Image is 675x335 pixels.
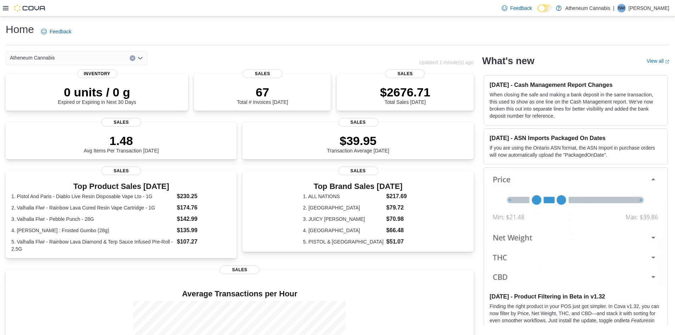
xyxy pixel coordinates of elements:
[380,85,430,99] p: $2676.71
[499,1,535,15] a: Feedback
[490,81,662,88] h3: [DATE] - Cash Management Report Changes
[619,318,651,323] em: Beta Features
[101,167,141,175] span: Sales
[220,266,259,274] span: Sales
[237,85,288,99] p: 67
[303,216,383,223] dt: 3. JUICY [PERSON_NAME]
[77,69,117,78] span: Inventory
[419,60,474,65] p: Updated 1 minute(s) ago
[11,182,231,191] h3: Top Product Sales [DATE]
[490,134,662,141] h3: [DATE] - ASN Imports Packaged On Dates
[647,58,669,64] a: View allExternal link
[177,226,231,235] dd: $135.99
[303,227,383,234] dt: 4. [GEOGRAPHIC_DATA]
[665,60,669,64] svg: External link
[84,134,159,148] p: 1.48
[629,4,669,12] p: [PERSON_NAME]
[618,4,625,12] span: NM
[177,192,231,201] dd: $230.25
[490,144,662,158] p: If you are using the Ontario ASN format, the ASN Import in purchase orders will now automatically...
[11,290,468,298] h4: Average Transactions per Hour
[338,118,378,127] span: Sales
[38,24,74,39] a: Feedback
[386,238,413,246] dd: $51.07
[482,55,534,67] h2: What's new
[177,215,231,223] dd: $142.99
[130,55,135,61] button: Clear input
[490,91,662,119] p: When closing the safe and making a bank deposit in the same transaction, this used to show as one...
[386,192,413,201] dd: $217.69
[14,5,46,12] img: Cova
[11,216,174,223] dt: 3. Valhalla Flwr - Pebble Punch - 28G
[50,28,71,35] span: Feedback
[490,293,662,300] h3: [DATE] - Product Filtering in Beta in v1.32
[510,5,532,12] span: Feedback
[11,193,174,200] dt: 1. Pistol And Paris - Diablo Live Resin Disposable Vape Lto - 1G
[327,134,389,153] div: Transaction Average [DATE]
[237,85,288,105] div: Total # Invoices [DATE]
[338,167,378,175] span: Sales
[565,4,610,12] p: Atheneum Cannabis
[303,238,383,245] dt: 5. PISTOL & [GEOGRAPHIC_DATA]
[11,227,174,234] dt: 4. [PERSON_NAME] : Frosted Gumbo (28g)
[386,203,413,212] dd: $79.72
[303,204,383,211] dt: 2. [GEOGRAPHIC_DATA]
[101,118,141,127] span: Sales
[11,238,174,252] dt: 5. Valhalla Flwr - Rainbow Lava Diamond & Terp Sauce Infused Pre-Roll - 2.5G
[177,238,231,246] dd: $107.27
[243,69,282,78] span: Sales
[386,226,413,235] dd: $66.48
[385,69,425,78] span: Sales
[10,54,55,62] span: Atheneum Cannabis
[177,203,231,212] dd: $174.76
[58,85,136,105] div: Expired or Expiring in Next 30 Days
[11,204,174,211] dt: 2. Valhalla Flwr - Rainbow Lava Cured Resin Vape Cartridge - 1G
[303,182,413,191] h3: Top Brand Sales [DATE]
[137,55,143,61] button: Open list of options
[327,134,389,148] p: $39.95
[58,85,136,99] p: 0 units / 0 g
[613,4,614,12] p: |
[6,22,34,37] h1: Home
[617,4,626,12] div: Nick Miller
[303,193,383,200] dt: 1. ALL NATIONS
[380,85,430,105] div: Total Sales [DATE]
[386,215,413,223] dd: $70.98
[84,134,159,153] div: Avg Items Per Transaction [DATE]
[538,5,552,12] input: Dark Mode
